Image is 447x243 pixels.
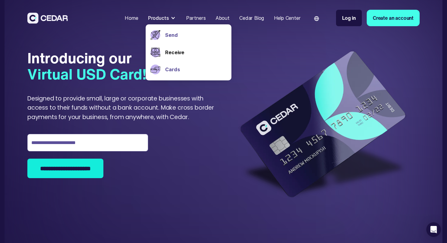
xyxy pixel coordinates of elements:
div: Products [146,12,179,24]
a: Partners [184,11,208,25]
nav: Products [146,24,231,80]
div: About [216,14,230,22]
a: Log in [336,10,362,26]
img: world icon [314,16,319,21]
div: Partners [186,14,206,22]
a: Send [165,31,227,39]
div: Products [148,14,169,22]
div: Open Intercom Messenger [426,222,441,237]
a: Receive [165,49,227,56]
div: Cedar Blog [239,14,264,22]
a: Cedar Blog [237,11,266,25]
div: Help Center [274,14,301,22]
a: Create an account [367,10,420,26]
a: About [213,11,232,25]
div: Introducing our [27,50,147,82]
a: Cards [165,66,227,73]
a: Home [122,11,140,25]
div: Log in [342,14,356,22]
div: Designed to provide small, large or corporate businesses with access to their funds without a ban... [27,94,221,122]
div: Home [125,14,138,22]
a: Help Center [272,11,303,25]
span: Virtual USD Card! [27,63,147,85]
form: Join the waiting list [27,134,148,178]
